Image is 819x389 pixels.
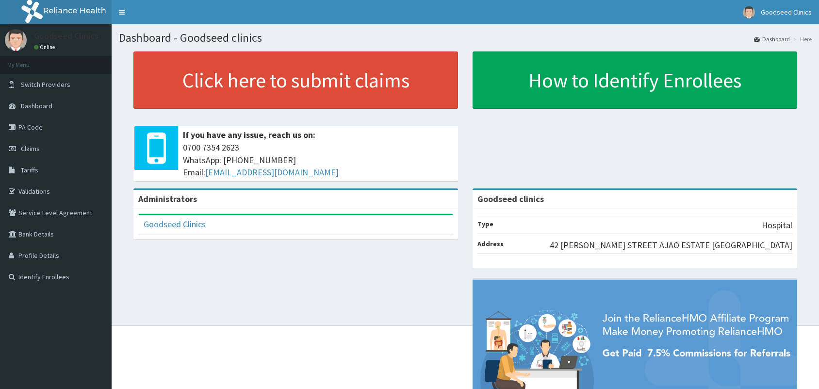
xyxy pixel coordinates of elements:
h1: Dashboard - Goodseed clinics [119,32,812,44]
a: Online [34,44,57,51]
b: Address [477,239,504,248]
b: Type [477,220,493,228]
a: How to Identify Enrollees [473,51,797,109]
a: Dashboard [754,35,790,43]
p: Goodseed Clinics [34,32,98,40]
span: Claims [21,144,40,153]
a: [EMAIL_ADDRESS][DOMAIN_NAME] [205,167,339,178]
b: If you have any issue, reach us on: [183,129,315,140]
a: Goodseed Clinics [144,219,206,230]
p: 42 [PERSON_NAME] STREET AJAO ESTATE [GEOGRAPHIC_DATA] [550,239,792,252]
span: Dashboard [21,101,52,110]
span: Tariffs [21,166,38,174]
p: Hospital [762,219,792,232]
strong: Goodseed clinics [477,193,544,204]
b: Administrators [138,193,197,204]
a: Click here to submit claims [133,51,458,109]
span: Goodseed Clinics [761,8,812,17]
img: User Image [743,6,755,18]
span: 0700 7354 2623 WhatsApp: [PHONE_NUMBER] Email: [183,141,453,179]
img: User Image [5,29,27,51]
span: Switch Providers [21,80,70,89]
li: Here [791,35,812,43]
